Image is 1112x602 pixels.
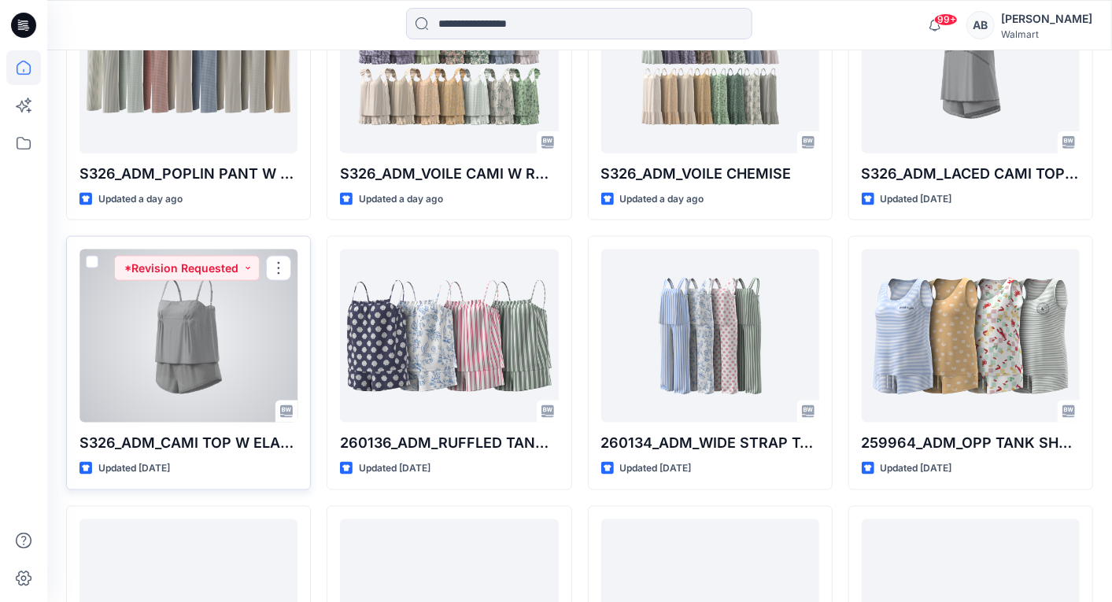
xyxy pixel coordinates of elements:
p: Updated [DATE] [620,460,692,477]
p: Updated a day ago [359,191,443,208]
div: Walmart [1001,28,1092,40]
p: Updated [DATE] [881,460,952,477]
div: AB [966,11,995,39]
p: Updated [DATE] [98,460,170,477]
p: 260134_ADM_WIDE STRAP TANK W PANT SET [601,432,819,454]
div: [PERSON_NAME] [1001,9,1092,28]
p: 259964_ADM_OPP TANK SHORTY PJ SET [862,432,1080,454]
p: Updated [DATE] [881,191,952,208]
p: Updated [DATE] [359,460,430,477]
p: S326_ADM_CAMI TOP W ELASTIC PICOT TRIM SHORT SET [79,432,297,454]
p: S326_ADM_VOILE CAMI W RUFFLE AT SHOULDER AND SHORT SET [340,163,558,185]
p: Updated a day ago [98,191,183,208]
a: 260136_ADM_RUFFLED TANK W SHORT SET [340,249,558,423]
p: 260136_ADM_RUFFLED TANK W SHORT SET [340,432,558,454]
a: S326_ADM_CAMI TOP W ELASTIC PICOT TRIM SHORT SET [79,249,297,423]
p: S326_ADM_LACED CAMI TOP W SHORT SET_OPT B [862,163,1080,185]
a: 259964_ADM_OPP TANK SHORTY PJ SET [862,249,1080,423]
p: S326_ADM_POPLIN PANT W LACE [79,163,297,185]
a: 260134_ADM_WIDE STRAP TANK W PANT SET [601,249,819,423]
p: Updated a day ago [620,191,704,208]
span: 99+ [934,13,958,26]
p: S326_ADM_VOILE CHEMISE [601,163,819,185]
